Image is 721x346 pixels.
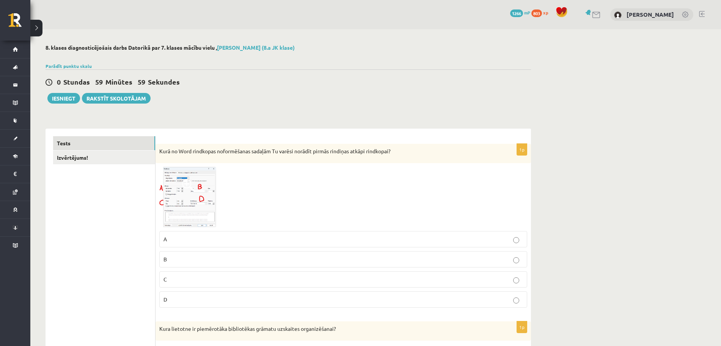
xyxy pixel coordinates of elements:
[513,297,519,304] input: D
[531,9,542,17] span: 803
[57,77,61,86] span: 0
[163,276,167,283] span: C
[531,9,552,16] a: 803 xp
[53,151,155,165] a: Izvērtējums!
[513,277,519,283] input: C
[614,11,622,19] img: Gustavs Skreija
[543,9,548,16] span: xp
[159,167,216,227] img: 1.png
[105,77,132,86] span: Minūtes
[517,321,527,333] p: 1p
[517,143,527,156] p: 1p
[46,44,531,51] h2: 8. klases diagnosticējošais darbs Datorikā par 7. klases mācību vielu ,
[510,9,530,16] a: 1266 mP
[513,257,519,263] input: B
[627,11,674,18] a: [PERSON_NAME]
[95,77,103,86] span: 59
[217,44,295,51] a: [PERSON_NAME] (8.a JK klase)
[159,148,489,155] p: Kurā no Word rindkopas noformēšanas sadaļām Tu varēsi norādīt pirmās rindiņas atkāpi rindkopai?
[163,236,167,242] span: A
[8,13,30,32] a: Rīgas 1. Tālmācības vidusskola
[148,77,180,86] span: Sekundes
[159,325,489,333] p: Kura lietotne ir piemērotāka bibliotēkas grāmatu uzskaites organizēšanai?
[163,296,167,303] span: D
[47,93,80,104] button: Iesniegt
[82,93,151,104] a: Rakstīt skolotājam
[138,77,145,86] span: 59
[163,256,167,263] span: B
[46,63,92,69] a: Parādīt punktu skalu
[510,9,523,17] span: 1266
[513,237,519,243] input: A
[524,9,530,16] span: mP
[63,77,90,86] span: Stundas
[53,136,155,150] a: Tests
